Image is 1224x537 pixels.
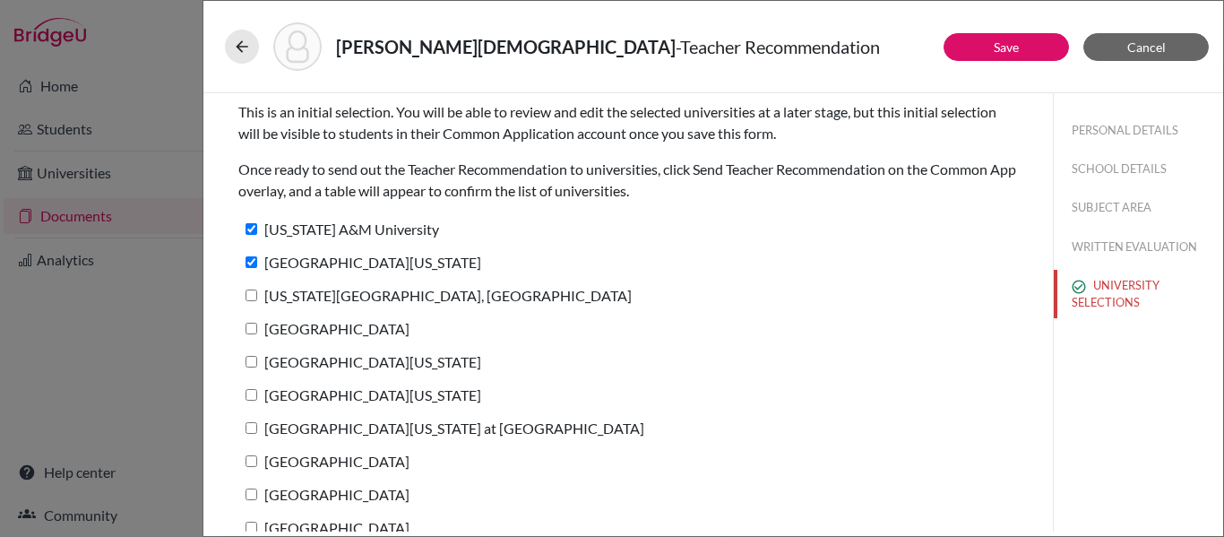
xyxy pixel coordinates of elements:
[238,415,644,441] label: [GEOGRAPHIC_DATA][US_STATE] at [GEOGRAPHIC_DATA]
[238,101,1018,144] p: This is an initial selection. You will be able to review and edit the selected universities at a ...
[1054,153,1223,185] button: SCHOOL DETAILS
[246,256,257,268] input: [GEOGRAPHIC_DATA][US_STATE]
[246,489,257,500] input: [GEOGRAPHIC_DATA]
[676,36,880,57] span: - Teacher Recommendation
[238,249,481,275] label: [GEOGRAPHIC_DATA][US_STATE]
[238,382,481,408] label: [GEOGRAPHIC_DATA][US_STATE]
[238,349,481,375] label: [GEOGRAPHIC_DATA][US_STATE]
[1054,231,1223,263] button: WRITTEN EVALUATION
[336,36,676,57] strong: [PERSON_NAME][DEMOGRAPHIC_DATA]
[1072,280,1086,294] img: check_circle_outline-e4d4ac0f8e9136db5ab2.svg
[246,356,257,368] input: [GEOGRAPHIC_DATA][US_STATE]
[1054,270,1223,318] button: UNIVERSITY SELECTIONS
[246,290,257,301] input: [US_STATE][GEOGRAPHIC_DATA], [GEOGRAPHIC_DATA]
[246,422,257,434] input: [GEOGRAPHIC_DATA][US_STATE] at [GEOGRAPHIC_DATA]
[246,223,257,235] input: [US_STATE] A&M University
[238,448,409,474] label: [GEOGRAPHIC_DATA]
[238,159,1018,202] p: Once ready to send out the Teacher Recommendation to universities, click Send Teacher Recommendat...
[246,389,257,401] input: [GEOGRAPHIC_DATA][US_STATE]
[238,481,409,507] label: [GEOGRAPHIC_DATA]
[246,455,257,467] input: [GEOGRAPHIC_DATA]
[238,316,409,342] label: [GEOGRAPHIC_DATA]
[1054,192,1223,223] button: SUBJECT AREA
[1054,115,1223,146] button: PERSONAL DETAILS
[246,323,257,334] input: [GEOGRAPHIC_DATA]
[246,522,257,533] input: [GEOGRAPHIC_DATA]
[238,216,439,242] label: [US_STATE] A&M University
[238,282,632,308] label: [US_STATE][GEOGRAPHIC_DATA], [GEOGRAPHIC_DATA]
